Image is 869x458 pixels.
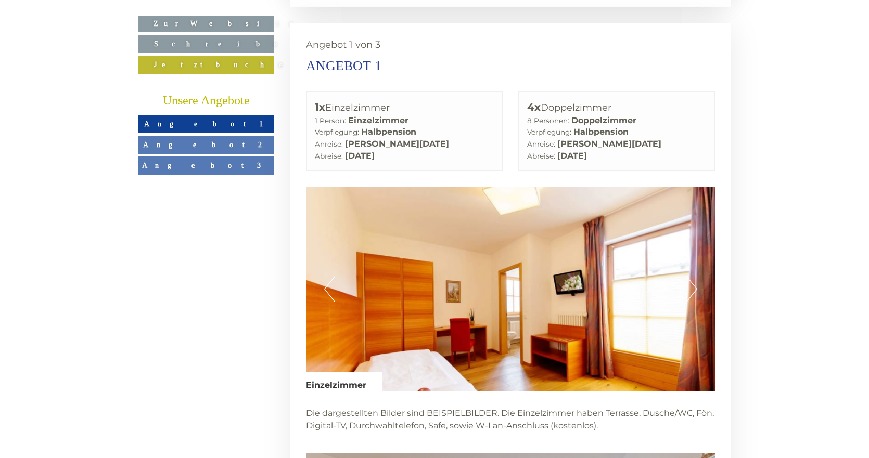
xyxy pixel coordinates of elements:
div: [GEOGRAPHIC_DATA] [16,30,187,38]
div: Guten Tag, wie können wir Ihnen helfen? [8,28,192,60]
div: Doppelzimmer [527,100,707,115]
small: Verpflegung: [527,128,571,136]
small: Anreise: [527,140,555,148]
button: Next [686,276,697,302]
div: Einzelzimmer [306,372,382,391]
span: Angebot 1 [144,120,268,128]
div: Unsere Angebote [138,92,274,110]
img: image [306,187,716,391]
b: Einzelzimmer [348,115,408,125]
span: Angebot 2 [143,140,269,149]
a: Jetzt buchen [138,56,274,74]
span: Angebot 3 [142,161,271,169]
small: 8 Personen: [527,116,569,125]
b: Doppelzimmer [571,115,636,125]
a: Schreiben Sie uns [138,35,274,53]
small: Anreise: [315,140,343,148]
b: [DATE] [557,151,587,161]
small: 1 Person: [315,116,346,125]
b: [PERSON_NAME][DATE] [557,139,661,149]
b: 4x [527,101,541,113]
small: Abreise: [315,152,343,160]
p: Die dargestellten Bilder sind BEISPIELBILDER. Die Einzelzimmer haben Terrasse, Dusche/WC, Fön, Di... [306,407,716,432]
b: Halbpension [361,127,416,137]
b: [PERSON_NAME][DATE] [345,139,449,149]
small: 15:06 [16,50,187,58]
a: Zur Website [138,16,274,32]
b: Halbpension [573,127,629,137]
small: Abreise: [527,152,555,160]
b: [DATE] [345,151,375,161]
button: Previous [324,276,335,302]
div: Angebot 1 [306,56,381,75]
small: Verpflegung: [315,128,359,136]
div: Montag [180,8,230,25]
b: 1x [315,101,325,113]
span: Angebot 1 von 3 [306,39,380,50]
div: Einzelzimmer [315,100,494,115]
button: Senden [282,274,410,292]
